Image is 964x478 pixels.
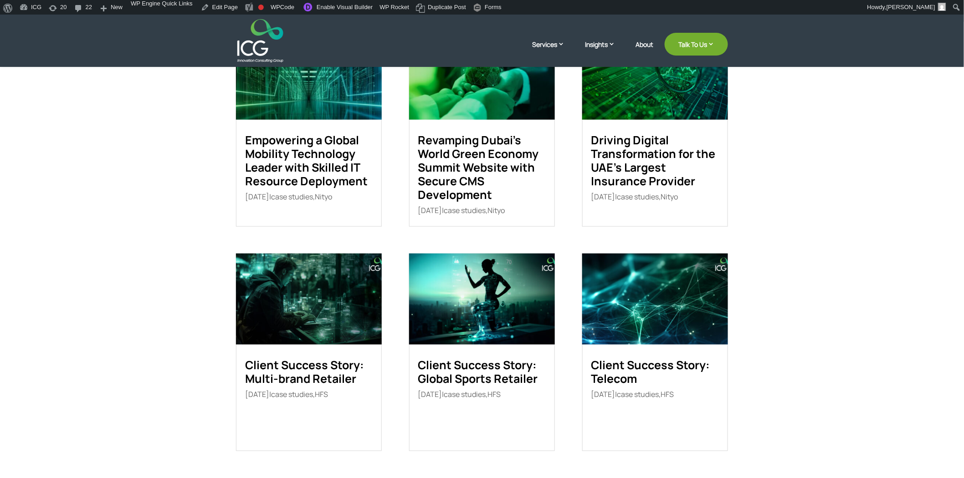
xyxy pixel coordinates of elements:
span: [DATE] [591,192,615,202]
a: Revamping Dubai’s World Green Economy Summit Website with Secure CMS Development [418,132,539,203]
img: Driving Digital Transformation for the UAE’s Largest Insurance Provider [582,29,728,120]
a: Nityo [488,205,505,215]
a: case studies [271,192,313,202]
a: case studies [617,192,659,202]
span: 20 [60,4,67,18]
a: Talk To Us [665,33,728,56]
p: | , [245,193,373,201]
span: Duplicate Post [428,4,466,18]
div: Focus keyphrase not set [258,5,264,10]
span: [PERSON_NAME] [887,4,935,10]
a: About [636,41,653,62]
span: [DATE] [245,389,269,399]
a: Client Success Story: Telecom [591,357,710,386]
a: Driving Digital Transformation for the UAE’s Largest Insurance Provider [591,132,716,189]
a: Client Success Story: Multi-brand Retailer [245,357,364,386]
a: case studies [271,389,313,399]
a: HFS [661,389,674,399]
a: Nityo [661,192,678,202]
span: [DATE] [418,205,442,215]
p: | , [591,193,719,201]
p: | , [418,206,546,215]
a: case studies [617,389,659,399]
a: Empowering a Global Mobility Technology Leader with Skilled IT Resource Deployment [245,132,368,189]
a: Client Success Story: Global Sports Retailer [418,357,538,386]
iframe: Chat Widget [813,380,964,478]
img: Empowering a Global Mobility Technology Leader with Skilled IT Resource Deployment [236,29,382,120]
a: case studies [444,205,486,215]
p: | , [245,390,373,399]
a: Nityo [315,192,332,202]
img: Client Success Story: Global Sports Retailer [409,254,555,345]
span: 22 [86,4,92,18]
img: Client Success Story: Telecom [582,254,728,345]
a: HFS [315,389,328,399]
img: Revamping Dubai’s World Green Economy Summit Website with Secure CMS Development [409,29,555,120]
span: [DATE] [245,192,269,202]
p: | , [418,390,546,399]
span: [DATE] [418,389,442,399]
a: case studies [444,389,486,399]
a: Services [532,40,574,62]
img: Client Success Story: Multi-brand Retailer [236,254,382,345]
p: | , [591,390,719,399]
span: Forms [485,4,502,18]
span: New [111,4,123,18]
img: ICG [237,19,283,62]
a: HFS [488,389,501,399]
a: Insights [585,40,624,62]
span: [DATE] [591,389,615,399]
